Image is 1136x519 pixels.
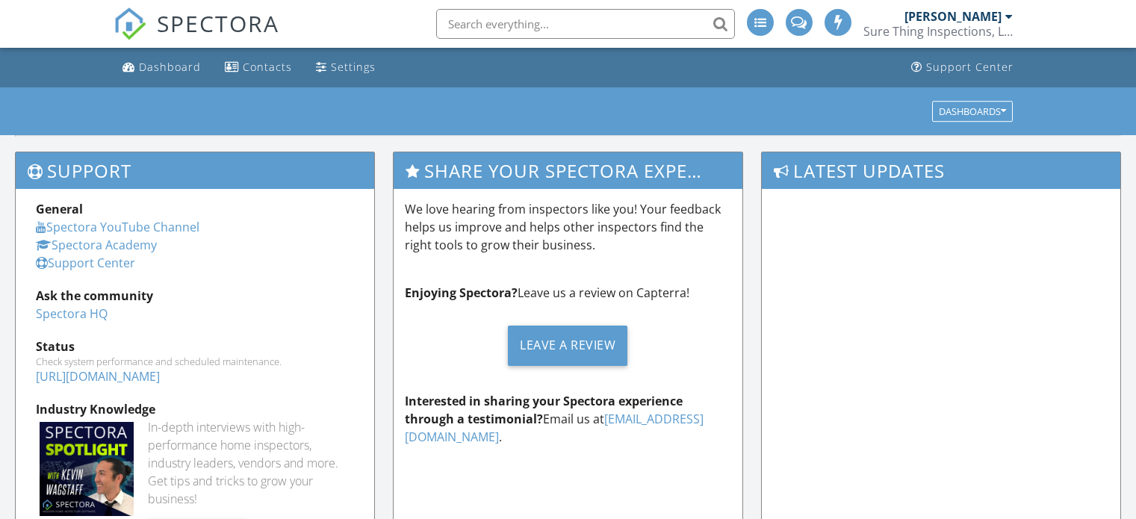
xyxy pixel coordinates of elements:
h3: Support [16,152,374,189]
div: Sure Thing Inspections, LLC [863,24,1013,39]
div: Support Center [926,60,1014,74]
strong: Interested in sharing your Spectora experience through a testimonial? [405,393,683,427]
div: Status [36,338,354,355]
a: Leave a Review [405,314,732,377]
a: [URL][DOMAIN_NAME] [36,368,160,385]
strong: General [36,201,83,217]
strong: Enjoying Spectora? [405,285,518,301]
div: Leave a Review [508,326,627,366]
h3: Latest Updates [762,152,1120,189]
div: Dashboards [939,106,1006,116]
div: Dashboard [139,60,201,74]
div: Settings [331,60,376,74]
img: The Best Home Inspection Software - Spectora [114,7,146,40]
h3: Share Your Spectora Experience [394,152,743,189]
a: Support Center [905,54,1019,81]
p: Email us at . [405,392,732,446]
div: [PERSON_NAME] [904,9,1002,24]
div: Ask the community [36,287,354,305]
a: Contacts [219,54,298,81]
img: Spectoraspolightmain [40,422,134,516]
span: SPECTORA [157,7,279,39]
a: SPECTORA [114,20,279,52]
p: We love hearing from inspectors like you! Your feedback helps us improve and helps other inspecto... [405,200,732,254]
div: Check system performance and scheduled maintenance. [36,355,354,367]
a: Support Center [36,255,135,271]
a: Settings [310,54,382,81]
button: Dashboards [932,101,1013,122]
a: [EMAIL_ADDRESS][DOMAIN_NAME] [405,411,704,445]
a: Spectora HQ [36,305,108,322]
div: Contacts [243,60,292,74]
p: Leave us a review on Capterra! [405,284,732,302]
a: Spectora Academy [36,237,157,253]
a: Dashboard [117,54,207,81]
input: Search everything... [436,9,735,39]
div: Industry Knowledge [36,400,354,418]
div: In-depth interviews with high-performance home inspectors, industry leaders, vendors and more. Ge... [148,418,354,508]
a: Spectora YouTube Channel [36,219,199,235]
